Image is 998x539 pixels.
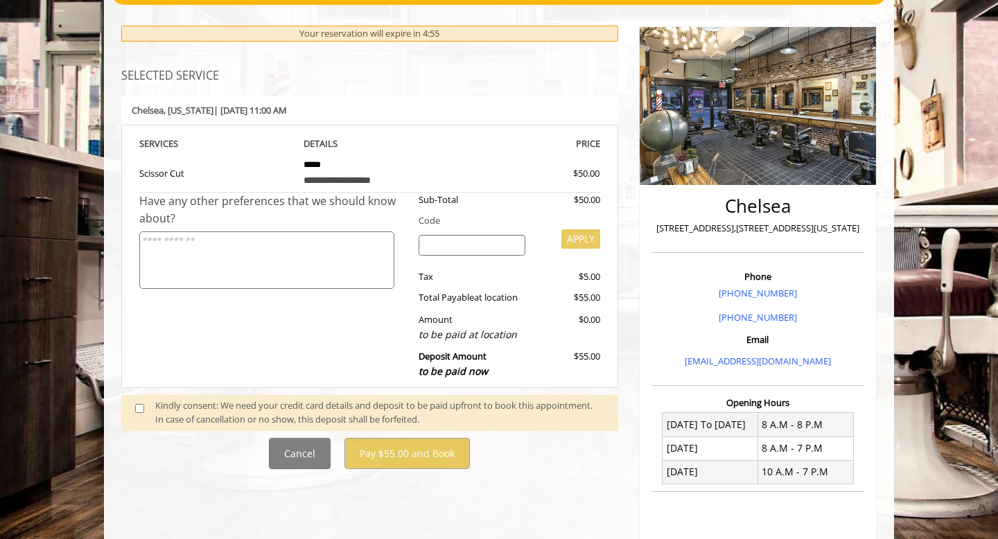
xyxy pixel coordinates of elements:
p: [STREET_ADDRESS],[STREET_ADDRESS][US_STATE] [655,221,861,236]
div: $55.00 [536,349,599,379]
div: Code [408,213,600,228]
td: [DATE] To [DATE] [663,413,758,436]
div: Have any other preferences that we should know about? [139,193,408,228]
th: DETAILS [293,136,447,152]
div: Kindly consent: We need your credit card details and deposit to be paid upfront to book this appo... [155,398,604,427]
a: [PHONE_NUMBER] [719,287,797,299]
span: at location [474,291,518,303]
div: Total Payable [408,290,536,305]
td: 8 A.M - 8 P.M [758,413,853,436]
h3: Phone [655,272,861,281]
th: PRICE [446,136,600,152]
a: [EMAIL_ADDRESS][DOMAIN_NAME] [685,355,831,367]
button: Pay $55.00 and Book [344,438,470,469]
h2: Chelsea [655,196,861,216]
b: Deposit Amount [419,350,488,378]
h3: SELECTED SERVICE [121,70,618,82]
a: [PHONE_NUMBER] [719,311,797,324]
td: [DATE] [663,436,758,460]
span: S [173,137,178,150]
div: Amount [408,312,536,342]
span: , [US_STATE] [164,104,213,116]
div: $50.00 [523,166,599,181]
div: Sub-Total [408,193,536,207]
button: Cancel [269,438,331,469]
button: APPLY [561,229,600,249]
span: to be paid now [419,364,488,378]
div: to be paid at location [419,327,526,342]
div: Tax [408,269,536,284]
div: $5.00 [536,269,599,284]
div: $50.00 [536,193,599,207]
b: Chelsea | [DATE] 11:00 AM [132,104,287,116]
td: 10 A.M - 7 P.M [758,460,853,484]
div: $0.00 [536,312,599,342]
h3: Email [655,335,861,344]
th: SERVICE [139,136,293,152]
td: [DATE] [663,460,758,484]
td: Scissor Cut [139,151,293,192]
div: $55.00 [536,290,599,305]
div: Your reservation will expire in 4:55 [121,26,618,42]
td: 8 A.M - 7 P.M [758,436,853,460]
h3: Opening Hours [651,398,864,407]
